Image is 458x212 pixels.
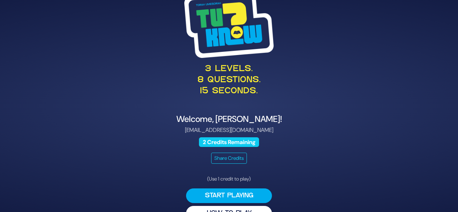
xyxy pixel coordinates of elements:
span: 2 Credits Remaining [199,137,259,147]
p: [EMAIL_ADDRESS][DOMAIN_NAME] [54,126,404,134]
h4: Welcome, [PERSON_NAME]! [54,114,404,124]
p: (Use 1 credit to play) [186,175,272,183]
p: 3 levels. 8 questions. 15 seconds. [54,64,404,97]
button: Share Credits [211,153,247,164]
button: Start Playing [186,188,272,203]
